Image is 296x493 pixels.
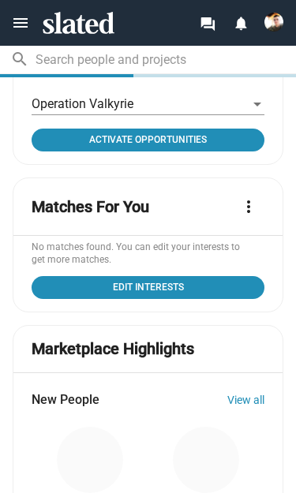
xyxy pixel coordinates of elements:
button: John Tolbert [257,9,290,35]
img: John Tolbert [264,13,283,32]
mat-icon: forum [200,16,215,31]
mat-card-title: Matches For You [32,196,149,218]
span: Edit Interests [41,279,255,296]
mat-icon: menu [11,13,30,32]
mat-icon: more_vert [239,197,258,216]
a: View all [227,394,264,406]
span: Operation Valkyrie [32,96,133,111]
a: Click to open project profile page opportunities tab [32,276,264,299]
span: Activate Opportunities [38,132,258,148]
a: Click to open project profile page opportunities tab [32,129,264,151]
mat-card-title: Marketplace Highlights [32,338,194,360]
mat-icon: notifications [233,15,248,30]
span: New People [32,391,99,408]
p: No matches found. You can edit your interests to get more matches. [32,241,264,267]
